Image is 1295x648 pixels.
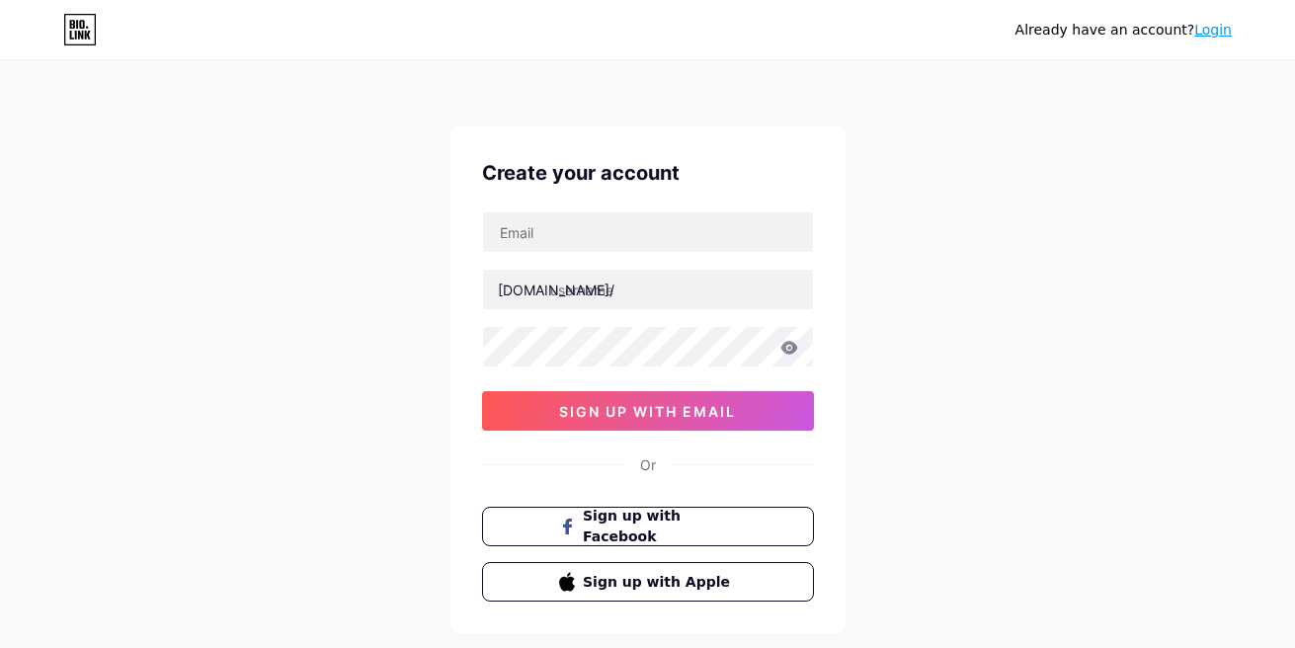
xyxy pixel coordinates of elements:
div: Or [640,454,656,475]
div: Create your account [482,158,814,188]
span: Sign up with Facebook [583,506,736,547]
input: Email [483,212,813,252]
span: Sign up with Apple [583,572,736,593]
button: Sign up with Apple [482,562,814,602]
button: sign up with email [482,391,814,431]
a: Login [1194,22,1232,38]
div: Already have an account? [1015,20,1232,40]
span: sign up with email [559,403,736,420]
input: username [483,270,813,309]
button: Sign up with Facebook [482,507,814,546]
div: [DOMAIN_NAME]/ [498,280,614,300]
